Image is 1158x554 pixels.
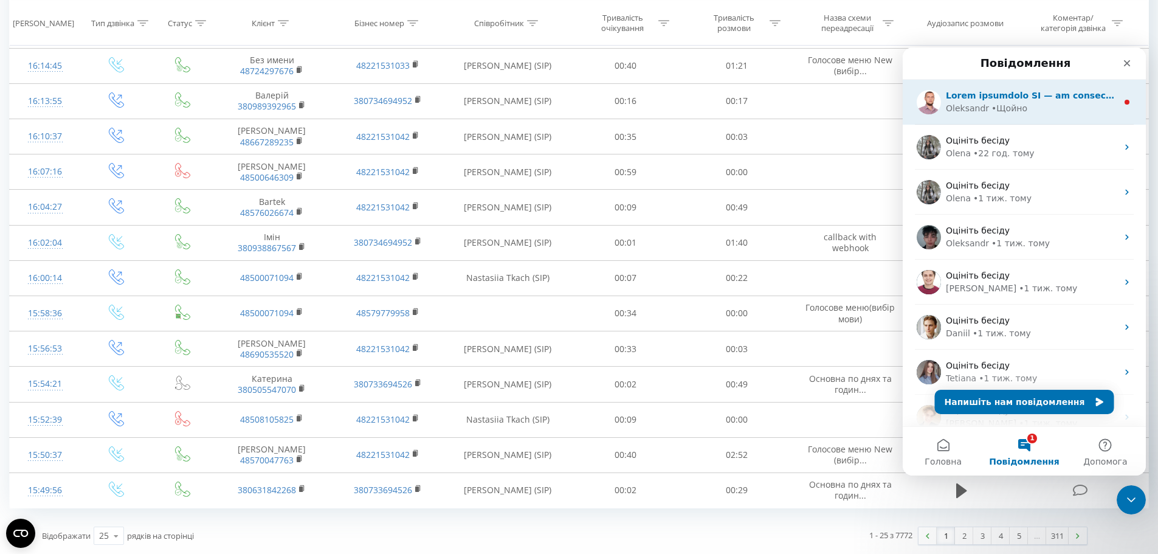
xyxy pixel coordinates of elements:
span: Відображати [42,530,91,541]
td: 00:09 [570,190,681,225]
td: [PERSON_NAME] (SIP) [446,48,570,83]
div: 15:56:53 [22,337,69,361]
td: 00:00 [681,154,793,190]
td: Голосове меню(вибір мови) [792,296,908,331]
td: callback with webhook [792,225,908,260]
a: 2 [955,527,973,544]
a: 48576026674 [240,207,294,218]
a: 48690535520 [240,348,294,360]
td: Без имени [214,48,329,83]
td: [PERSON_NAME] [214,154,329,190]
td: 00:02 [570,367,681,402]
td: 00:33 [570,331,681,367]
a: 48570047763 [240,454,294,466]
div: Тривалість очікування [590,13,655,33]
a: 4 [991,527,1010,544]
td: Валерій [214,83,329,119]
td: 00:34 [570,296,681,331]
a: 48221531033 [356,60,410,71]
a: 48500071094 [240,272,294,283]
div: 15:52:39 [22,408,69,432]
a: 380938867567 [238,242,296,254]
span: Голосове меню New (вибір... [808,443,892,466]
iframe: Intercom live chat [903,47,1146,476]
iframe: Intercom live chat [1117,485,1146,514]
div: … [1028,527,1046,544]
td: 00:01 [570,225,681,260]
div: 16:13:55 [22,89,69,113]
td: [PERSON_NAME] (SIP) [446,473,570,508]
a: 48221531042 [356,131,410,142]
td: 00:03 [681,119,793,154]
a: 48221531042 [356,449,410,460]
td: 01:21 [681,48,793,83]
a: 380734694952 [354,237,412,248]
a: 3 [973,527,991,544]
a: 380733694526 [354,484,412,496]
div: 16:02:04 [22,231,69,255]
td: Bartek [214,190,329,225]
a: 48724297676 [240,65,294,77]
td: 00:00 [681,402,793,437]
td: Катерина [214,367,329,402]
span: рядків на сторінці [127,530,194,541]
a: 1 [937,527,955,544]
div: Коментар/категорія дзвінка [1038,13,1109,33]
td: [PERSON_NAME] (SIP) [446,225,570,260]
div: 16:00:14 [22,266,69,290]
a: 48667289235 [240,136,294,148]
a: 48508105825 [240,414,294,425]
button: Open CMP widget [6,519,35,548]
td: [PERSON_NAME] (SIP) [446,331,570,367]
td: 00:03 [681,331,793,367]
div: 15:50:37 [22,443,69,467]
div: 16:04:27 [22,195,69,219]
a: 48221531042 [356,201,410,213]
td: 00:00 [681,296,793,331]
span: Основна по днях та годин... [809,479,892,501]
td: 00:29 [681,473,793,508]
a: 380733694526 [354,378,412,390]
div: Клієнт [252,18,275,28]
div: Тип дзвінка [91,18,134,28]
div: Аудіозапис розмови [927,18,1004,28]
a: 48221531042 [356,414,410,425]
a: 380989392965 [238,100,296,112]
td: 00:09 [570,402,681,437]
td: 00:22 [681,260,793,296]
td: [PERSON_NAME] (SIP) [446,437,570,473]
td: 00:40 [570,437,681,473]
td: 00:49 [681,367,793,402]
td: 00:02 [570,473,681,508]
a: 380734694952 [354,95,412,106]
td: [PERSON_NAME] (SIP) [446,190,570,225]
div: 15:54:21 [22,372,69,396]
td: [PERSON_NAME] [214,331,329,367]
td: [PERSON_NAME] (SIP) [446,83,570,119]
td: 02:52 [681,437,793,473]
